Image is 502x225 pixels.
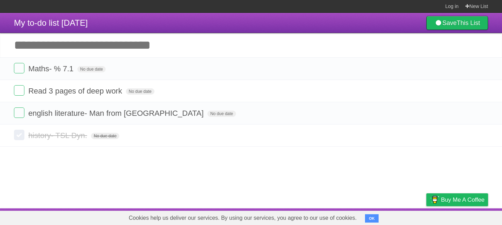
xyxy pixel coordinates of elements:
span: No due date [207,111,236,117]
span: Buy me a coffee [441,194,485,206]
label: Done [14,107,24,118]
img: Buy me a coffee [430,194,439,206]
b: This List [457,19,480,26]
span: history- TSL Dyn. [28,131,89,140]
a: Privacy [417,210,435,223]
a: SaveThis List [426,16,488,30]
label: Done [14,63,24,73]
span: english literature- Man from [GEOGRAPHIC_DATA] [28,109,205,118]
span: Maths- % 7.1 [28,64,75,73]
a: Developers [357,210,385,223]
span: No due date [91,133,119,139]
span: Read 3 pages of deep work [28,87,124,95]
a: Buy me a coffee [426,193,488,206]
span: No due date [126,88,154,95]
a: About [334,210,348,223]
label: Done [14,130,24,140]
span: No due date [77,66,106,72]
span: Cookies help us deliver our services. By using our services, you agree to our use of cookies. [122,211,364,225]
a: Terms [394,210,409,223]
a: Suggest a feature [444,210,488,223]
button: OK [365,214,379,223]
label: Done [14,85,24,96]
span: My to-do list [DATE] [14,18,88,27]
